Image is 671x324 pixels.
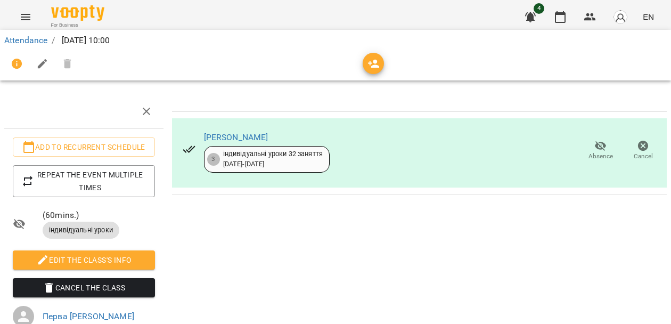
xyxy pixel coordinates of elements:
span: EN [643,11,654,22]
button: Cancel [622,136,665,166]
button: Repeat the event multiple times [13,165,155,197]
button: Menu [13,4,38,30]
span: Cancel [634,152,653,161]
button: Add to recurrent schedule [13,137,155,157]
span: Add to recurrent schedule [21,141,146,153]
a: Attendance [4,35,47,45]
button: Absence [579,136,622,166]
span: 4 [534,3,544,14]
p: [DATE] 10:00 [60,34,110,47]
a: Перва [PERSON_NAME] [43,311,134,321]
button: Cancel the class [13,278,155,297]
span: Cancel the class [21,281,146,294]
span: Absence [588,152,613,161]
img: avatar_s.png [613,10,628,25]
nav: breadcrumb [4,34,667,47]
button: EN [639,7,658,27]
div: 3 [207,153,220,166]
li: / [52,34,55,47]
span: Repeat the event multiple times [21,168,146,194]
span: індивідуальні уроки [43,225,119,235]
a: [PERSON_NAME] [204,132,268,142]
span: ( 60 mins. ) [43,209,155,222]
div: індивідуальні уроки 32 заняття [DATE] - [DATE] [223,149,323,169]
button: Edit the class's Info [13,250,155,270]
span: For Business [51,22,104,29]
img: Voopty Logo [51,5,104,21]
span: Edit the class's Info [21,254,146,266]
